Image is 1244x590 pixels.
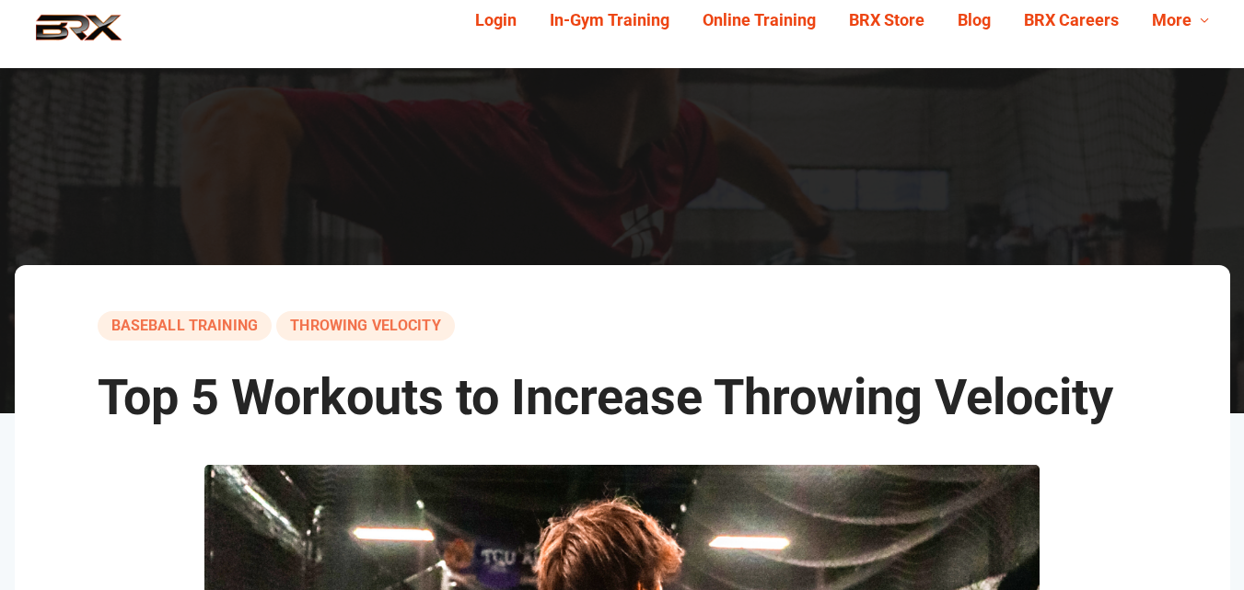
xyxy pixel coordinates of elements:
[533,6,686,35] a: In-Gym Training
[18,14,139,54] img: BRX Performance
[98,311,273,341] a: baseball training
[459,6,533,35] a: Login
[686,6,832,35] a: Online Training
[98,368,1113,426] span: Top 5 Workouts to Increase Throwing Velocity
[276,311,455,341] a: Throwing Velocity
[98,311,1147,341] div: ,
[832,6,941,35] a: BRX Store
[1007,6,1135,35] a: BRX Careers
[1135,6,1226,35] a: More
[941,6,1007,35] a: Blog
[445,6,1226,35] div: Navigation Menu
